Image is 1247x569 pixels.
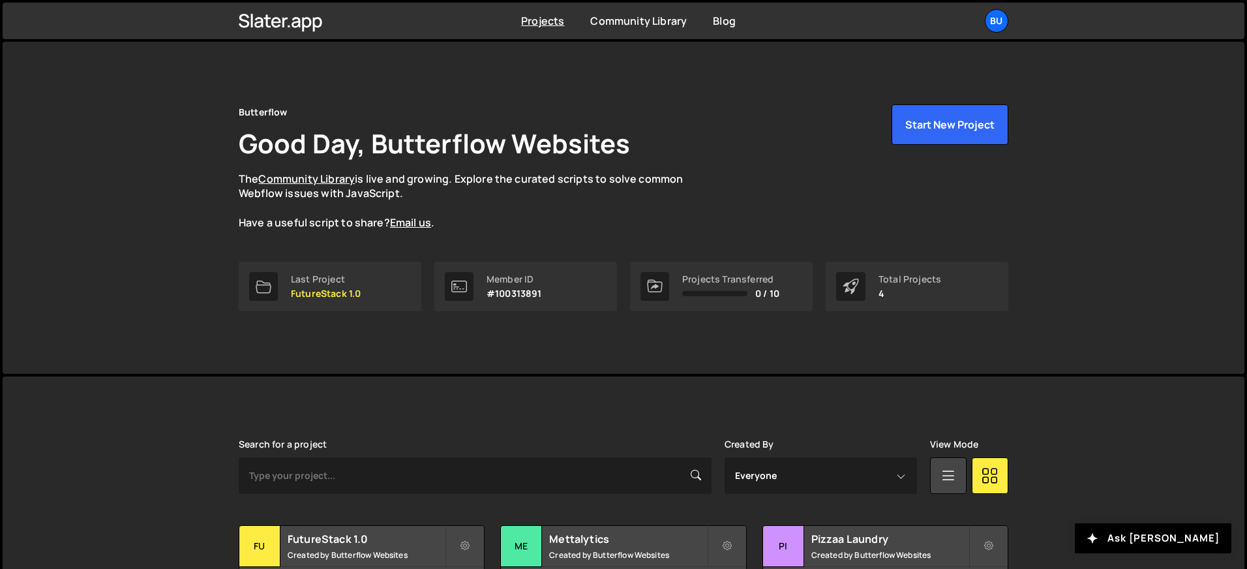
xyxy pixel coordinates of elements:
[239,104,288,120] div: Butterflow
[755,288,779,299] span: 0 / 10
[549,532,706,546] h2: Mettalytics
[1075,523,1231,553] button: Ask [PERSON_NAME]
[390,215,431,230] a: Email us
[521,14,564,28] a: Projects
[487,288,542,299] p: #100313891
[549,549,706,561] small: Created by Butterflow Websites
[501,526,542,567] div: Me
[713,14,736,28] a: Blog
[811,532,969,546] h2: Pizzaa Laundry
[239,262,421,311] a: Last Project FutureStack 1.0
[985,9,1008,33] a: Bu
[930,439,978,450] label: View Mode
[892,104,1008,145] button: Start New Project
[763,526,804,567] div: Pi
[811,549,969,561] small: Created by Butterflow Websites
[487,274,542,284] div: Member ID
[291,288,361,299] p: FutureStack 1.0
[258,172,355,186] a: Community Library
[725,439,774,450] label: Created By
[879,288,941,299] p: 4
[291,274,361,284] div: Last Project
[682,274,779,284] div: Projects Transferred
[239,125,631,161] h1: Good Day, Butterflow Websites
[239,172,708,230] p: The is live and growing. Explore the curated scripts to solve common Webflow issues with JavaScri...
[879,274,941,284] div: Total Projects
[288,532,445,546] h2: FutureStack 1.0
[590,14,687,28] a: Community Library
[239,439,327,450] label: Search for a project
[239,526,280,567] div: Fu
[239,457,712,494] input: Type your project...
[288,549,445,561] small: Created by Butterflow Websites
